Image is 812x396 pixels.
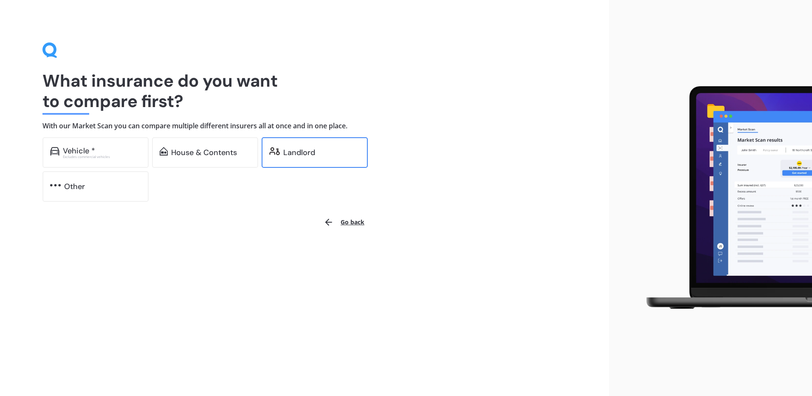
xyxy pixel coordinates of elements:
[283,148,315,157] div: Landlord
[64,182,85,191] div: Other
[634,81,812,315] img: laptop.webp
[63,155,141,158] div: Excludes commercial vehicles
[269,147,280,156] img: landlord.470ea2398dcb263567d0.svg
[160,147,168,156] img: home-and-contents.b802091223b8502ef2dd.svg
[50,181,61,190] img: other.81dba5aafe580aa69f38.svg
[42,122,567,130] h4: With our Market Scan you can compare multiple different insurers all at once and in one place.
[319,212,369,232] button: Go back
[63,147,95,155] div: Vehicle *
[50,147,59,156] img: car.f15378c7a67c060ca3f3.svg
[42,71,567,111] h1: What insurance do you want to compare first?
[171,148,237,157] div: House & Contents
